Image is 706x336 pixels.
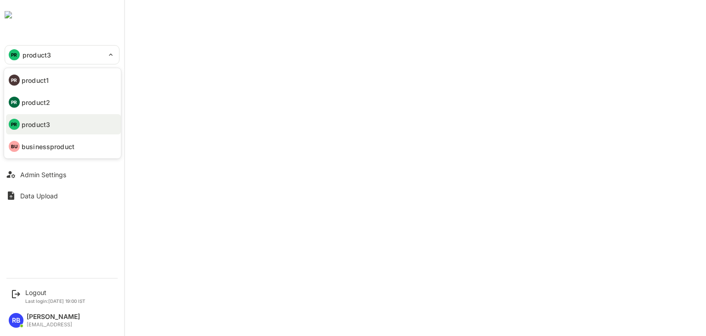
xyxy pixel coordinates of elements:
p: product1 [22,75,49,85]
p: product2 [22,98,50,107]
div: PR [9,75,20,86]
div: BU [9,141,20,152]
div: PR [9,119,20,130]
p: businessproduct [22,142,74,151]
p: product3 [22,120,50,129]
div: PR [9,97,20,108]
